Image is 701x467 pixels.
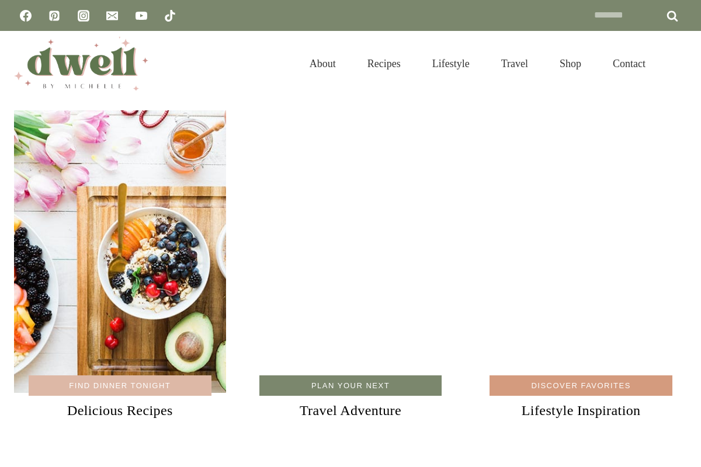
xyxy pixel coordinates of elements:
a: Lifestyle [417,43,485,84]
a: Email [100,4,124,27]
a: Shop [544,43,597,84]
a: Recipes [352,43,417,84]
img: DWELL by michelle [14,37,148,90]
a: Pinterest [43,4,66,27]
a: Facebook [14,4,37,27]
a: YouTube [130,4,153,27]
nav: Primary Navigation [294,43,661,84]
a: Instagram [72,4,95,27]
a: About [294,43,352,84]
a: Contact [597,43,661,84]
button: View Search Form [667,54,687,74]
a: TikTok [158,4,182,27]
a: Travel [485,43,544,84]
